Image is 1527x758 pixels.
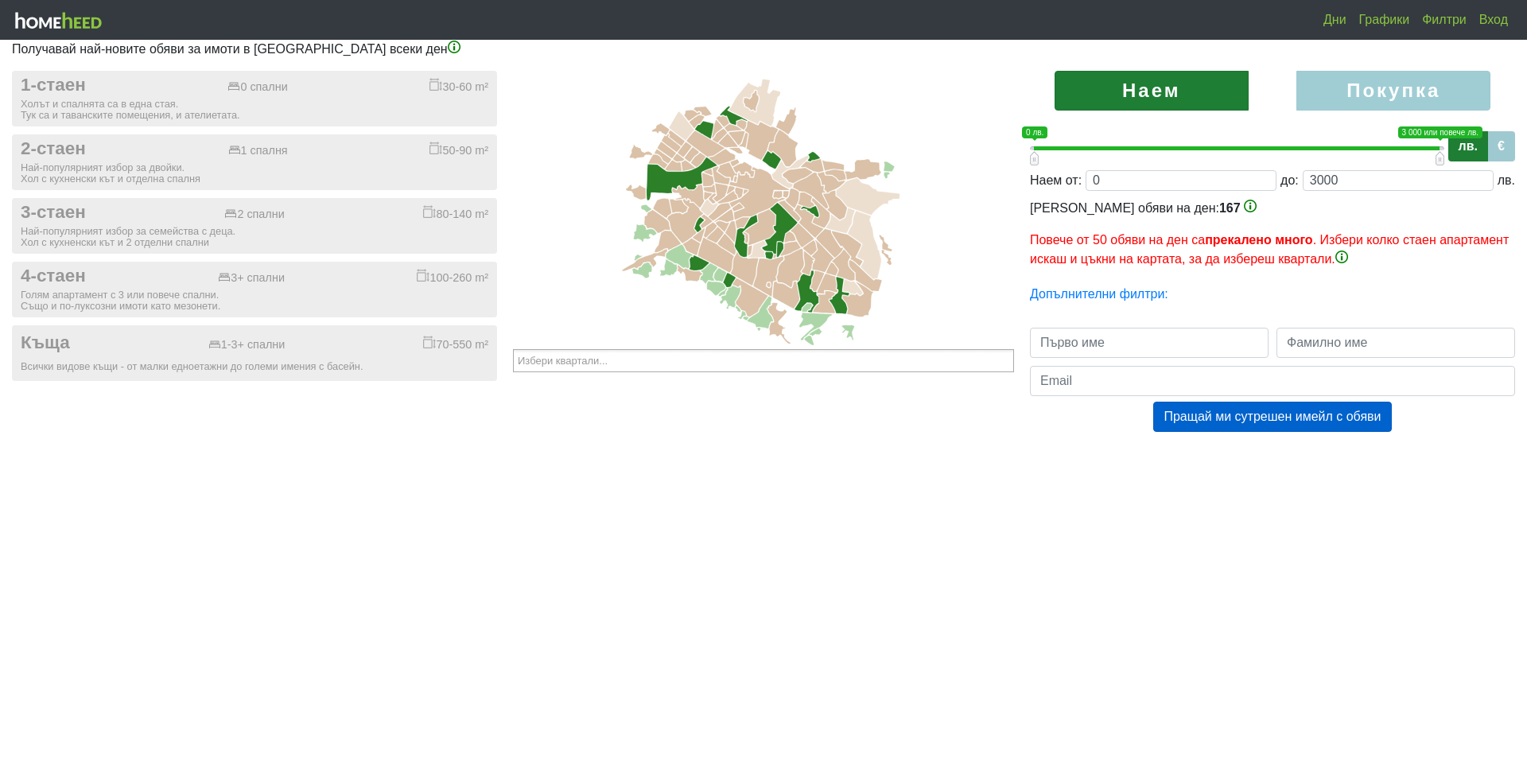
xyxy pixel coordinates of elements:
div: 30-60 m² [429,78,488,94]
div: 2 спални [224,208,284,221]
button: 3-стаен 2 спални 80-140 m² Най-популярният избор за семейства с деца.Хол с кухненски кът и 2 отде... [12,198,497,254]
span: 3 000 или повече лв. [1398,126,1482,138]
img: info-3.png [1244,200,1257,212]
p: Получавай най-новите обяви за имоти в [GEOGRAPHIC_DATA] всеки ден [12,40,1515,59]
div: Холът и спалнята са в една стая. Тук са и таванските помещения, и ателиетата. [21,99,488,121]
div: 50-90 m² [429,142,488,157]
input: Email [1030,366,1515,396]
label: Покупка [1296,71,1490,111]
button: Къща 1-3+ спални 70-550 m² Всички видове къщи - от малки едноетажни до големи имения с басейн. [12,325,497,381]
div: Голям апартамент с 3 или повече спални. Също и по-луксозни имоти като мезонети. [21,290,488,312]
img: info-3.png [448,41,460,53]
a: Филтри [1416,4,1473,36]
button: 1-стаен 0 спални 30-60 m² Холът и спалнята са в една стая.Тук са и таванските помещения, и ателие... [12,71,497,126]
button: 4-стаен 3+ спални 100-260 m² Голям апартамент с 3 или повече спални.Също и по-луксозни имоти като... [12,262,497,317]
button: 2-стаен 1 спалня 50-90 m² Най-популярният избор за двойки.Хол с кухненски кът и отделна спалня [12,134,497,190]
span: 4-стаен [21,266,86,287]
a: Вход [1473,4,1514,36]
div: 70-550 m² [423,336,488,352]
img: info-3.png [1335,251,1348,263]
input: Фамилно име [1276,328,1515,358]
div: 3+ спални [218,271,285,285]
div: лв. [1498,171,1515,190]
div: Най-популярният избор за семейства с деца. Хол с кухненски кът и 2 отделни спални [21,226,488,248]
input: Първо име [1030,328,1269,358]
div: 80-140 m² [423,205,488,221]
button: Пращай ми сутрешен имейл с обяви [1153,402,1391,432]
div: Най-популярният избор за двойки. Хол с кухненски кът и отделна спалня [21,162,488,185]
div: 1-3+ спални [208,338,286,352]
span: 167 [1219,201,1241,215]
a: Допълнителни филтри: [1030,287,1168,301]
div: до: [1280,171,1299,190]
div: Всички видове къщи - от малки едноетажни до големи имения с басейн. [21,361,488,372]
label: € [1487,131,1515,161]
span: 1-стаен [21,75,86,96]
b: прекалено много [1205,233,1312,247]
span: 0 лв. [1022,126,1047,138]
div: [PERSON_NAME] обяви на ден: [1030,199,1515,269]
a: Графики [1353,4,1416,36]
div: 1 спалня [228,144,288,157]
p: Повече от 50 обяви на ден са . Избери колко стаен апартамент искаш и цъкни на картата, за да избе... [1030,231,1515,269]
a: Дни [1317,4,1353,36]
label: Наем [1055,71,1249,111]
span: 3-стаен [21,202,86,224]
span: Къща [21,332,70,354]
div: 100-260 m² [417,269,488,285]
span: 2-стаен [21,138,86,160]
div: 0 спални [227,80,287,94]
label: лв. [1448,131,1488,161]
div: Наем от: [1030,171,1082,190]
